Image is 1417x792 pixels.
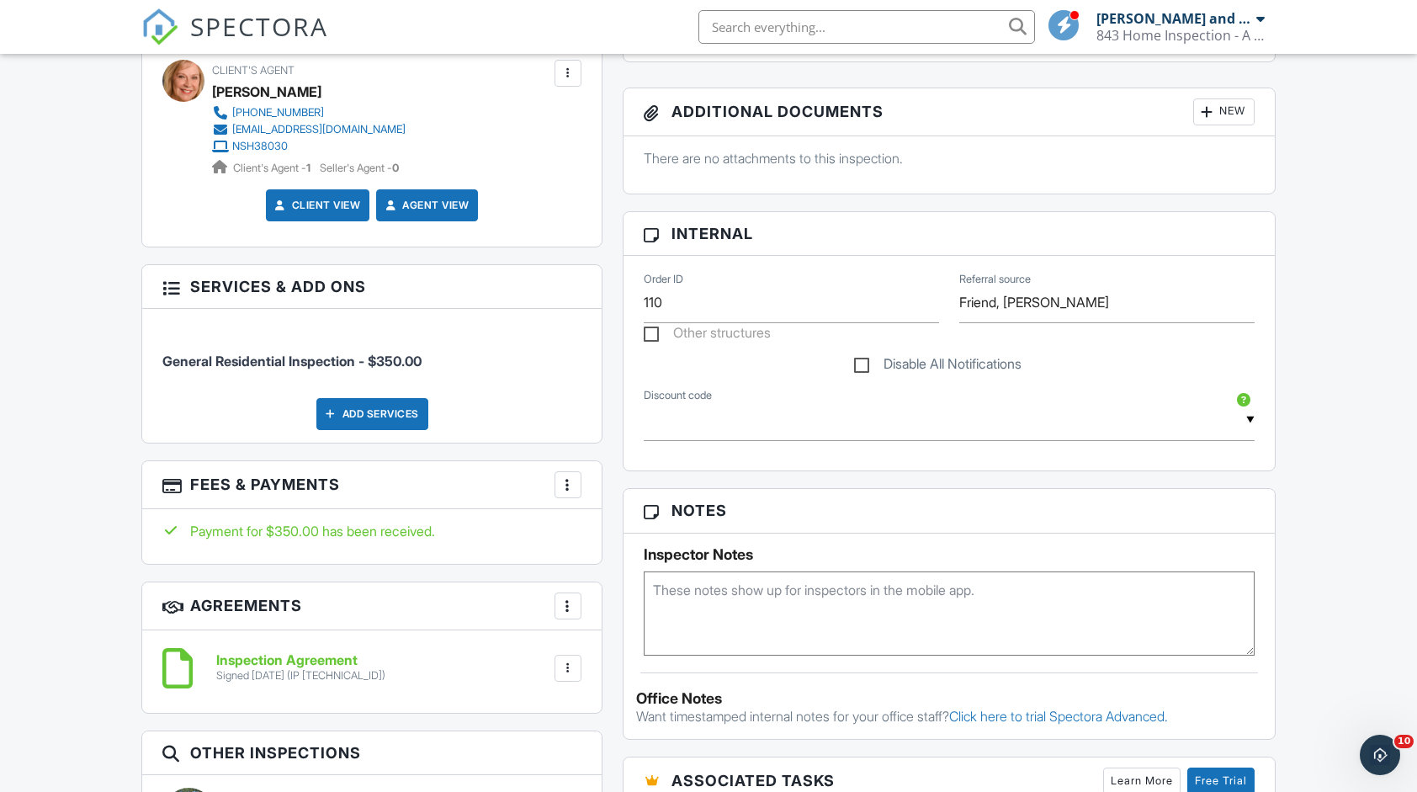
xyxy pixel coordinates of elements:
img: The Best Home Inspection Software - Spectora [141,8,178,45]
h3: Services & Add ons [142,265,601,309]
label: Referral source [959,272,1031,287]
div: Office Notes [636,690,1262,707]
div: [PHONE_NUMBER] [232,106,324,120]
div: NSH38030 [232,140,288,153]
strong: 1 [306,162,310,174]
h5: Inspector Notes [644,546,1255,563]
a: Click here to trial Spectora Advanced. [949,708,1168,725]
h3: Agreements [142,582,601,630]
label: Discount code [644,388,712,403]
a: [PERSON_NAME] [212,79,321,104]
span: Client's Agent - [233,162,313,174]
div: 843 Home Inspection - A division of Diakon Services Group Incorporated [1096,27,1265,44]
span: Client's Agent [212,64,295,77]
a: [EMAIL_ADDRESS][DOMAIN_NAME] [212,121,406,138]
h6: Inspection Agreement [216,653,385,668]
div: [PERSON_NAME] and [PERSON_NAME] [1096,10,1252,27]
iframe: Intercom live chat [1360,735,1400,775]
div: Signed [DATE] (IP [TECHNICAL_ID]) [216,669,385,683]
span: Associated Tasks [671,769,835,792]
h3: Other Inspections [142,731,601,775]
p: There are no attachments to this inspection. [644,149,1255,167]
div: Payment for $350.00 has been received. [162,522,581,540]
label: Order ID [644,272,683,287]
div: [EMAIL_ADDRESS][DOMAIN_NAME] [232,123,406,136]
label: Other structures [644,325,771,346]
input: Search everything... [698,10,1035,44]
p: Want timestamped internal notes for your office staff? [636,707,1262,726]
span: SPECTORA [190,8,328,44]
span: General Residential Inspection - $350.00 [162,353,422,369]
label: Disable All Notifications [854,356,1022,377]
a: Client View [272,197,361,214]
span: 10 [1394,735,1414,748]
div: New [1193,98,1255,125]
div: Add Services [316,398,428,430]
a: [PHONE_NUMBER] [212,104,406,121]
h3: Fees & Payments [142,461,601,509]
h3: Notes [624,489,1275,533]
strong: 0 [392,162,399,174]
h3: Additional Documents [624,88,1275,136]
li: Service: General Residential Inspection [162,322,581,384]
h3: Internal [624,212,1275,256]
span: Seller's Agent - [320,162,399,174]
a: Agent View [382,197,469,214]
a: Inspection Agreement Signed [DATE] (IP [TECHNICAL_ID]) [216,653,385,683]
a: NSH38030 [212,138,406,155]
a: SPECTORA [141,23,328,58]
